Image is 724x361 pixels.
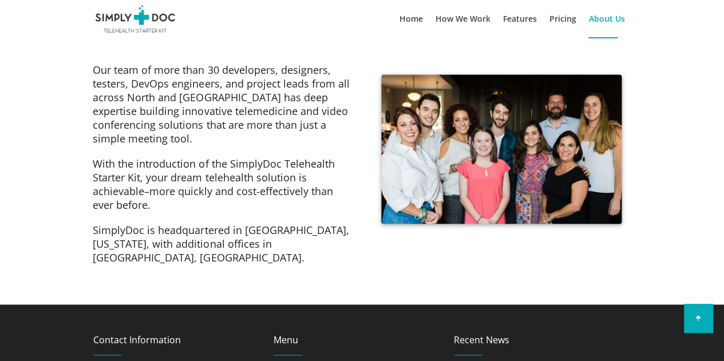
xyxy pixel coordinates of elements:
img: simply-doc-leadership.jpg [371,63,631,236]
h4: With the introduction of the SimplyDoc Telehealth Starter Kit, your dream telehealth solution is ... [93,157,353,212]
span: Home [399,13,423,24]
span: Pricing [549,13,576,24]
h4: Our team of more than 30 developers, designers, testers, DevOps engineers, and project leads from... [93,63,353,145]
h3: Menu [274,333,435,355]
h4: SimplyDoc is headquartered in [GEOGRAPHIC_DATA], [US_STATE], with additional offices in [GEOGRAPH... [93,223,353,264]
span: About Us [589,13,625,24]
span: How We Work [436,13,490,24]
img: SimplyDoc [93,5,177,33]
h3: Recent News [454,333,615,355]
span: Features [503,13,537,24]
h3: Contact Information [93,333,255,355]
